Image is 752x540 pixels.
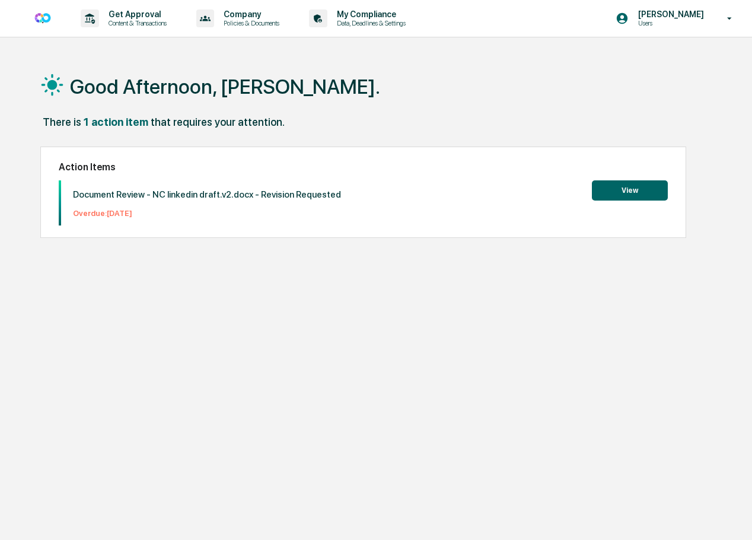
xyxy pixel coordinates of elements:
p: Overdue: [DATE] [73,209,341,218]
img: logo [28,4,57,33]
p: Users [629,19,710,27]
p: Content & Transactions [99,19,173,27]
button: View [592,180,668,201]
h2: Action Items [59,161,668,173]
div: 1 action item [84,116,148,128]
div: There is [43,116,81,128]
p: Policies & Documents [214,19,285,27]
p: Data, Deadlines & Settings [327,19,412,27]
a: View [592,184,668,195]
p: [PERSON_NAME] [629,9,710,19]
p: Get Approval [99,9,173,19]
h1: Good Afternoon, [PERSON_NAME]. [70,75,380,99]
p: Document Review - NC linkedin draft.v2.docx - Revision Requested [73,189,341,200]
div: that requires your attention. [151,116,285,128]
p: Company [214,9,285,19]
p: My Compliance [327,9,412,19]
